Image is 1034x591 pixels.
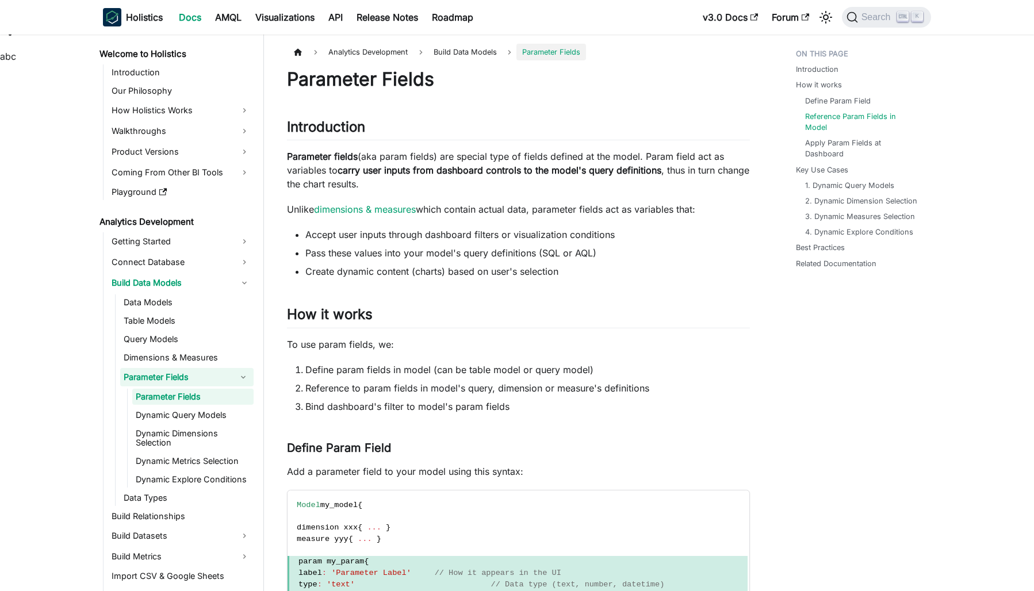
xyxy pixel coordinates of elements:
p: To use param fields, we: [287,337,750,351]
span: } [377,535,381,543]
a: Home page [287,44,309,60]
nav: Docs sidebar [91,34,264,591]
a: Build Datasets [108,527,254,545]
a: Docs [172,8,208,26]
strong: Parameter fields [287,151,358,162]
span: // Data type (text, number, datetime) [491,580,665,589]
a: Key Use Cases [796,164,848,175]
a: Coming From Other BI Tools [108,163,254,182]
a: Walkthroughs [108,122,254,140]
h1: Parameter Fields [287,68,750,91]
a: Dynamic Dimensions Selection [132,425,254,451]
button: Search (Ctrl+K) [842,7,931,28]
span: dimension xxx [297,523,358,532]
a: Dynamic Explore Conditions [132,471,254,488]
h2: How it works [287,306,750,328]
a: How it works [796,79,842,90]
a: Forum [765,8,816,26]
a: Dimensions & Measures [120,350,254,366]
a: How Holistics Works [108,101,254,120]
span: Parameter Fields [516,44,586,60]
a: Data Models [120,294,254,310]
a: Product Versions [108,143,254,161]
a: API [321,8,350,26]
span: my_model [320,501,358,509]
span: Search [858,12,898,22]
span: label [298,569,322,577]
span: 'Parameter Label' [331,569,411,577]
a: 2. Dynamic Dimension Selection [805,195,917,206]
a: Build Relationships [108,508,254,524]
span: ... [367,523,381,532]
strong: carry user inputs from dashboard controls to the model's query definitions [338,164,661,176]
a: Roadmap [425,8,480,26]
a: 1. Dynamic Query Models [805,180,894,191]
li: Define param fields in model (can be table model or query model) [305,363,750,377]
span: { [358,523,362,532]
a: Query Models [120,331,254,347]
a: Introduction [796,64,838,75]
a: 3. Dynamic Measures Selection [805,211,915,222]
a: Related Documentation [796,258,876,269]
a: Analytics Development [96,214,254,230]
a: Apply Param Fields at Dashboard [805,137,920,159]
span: ... [358,535,372,543]
li: Accept user inputs through dashboard filters or visualization conditions [305,228,750,241]
li: Bind dashboard's filter to model's param fields [305,400,750,413]
a: 4. Dynamic Explore Conditions [805,227,913,237]
a: Import CSV & Google Sheets [108,568,254,584]
span: measure yyy [297,535,349,543]
button: Switch between dark and light mode (currently light mode) [817,8,835,26]
span: { [349,535,353,543]
a: Our Philosophy [108,83,254,99]
h3: Define Param Field [287,441,750,455]
button: Collapse sidebar category 'Parameter Fields' [233,368,254,386]
a: Parameter Fields [120,368,233,386]
a: Visualizations [248,8,321,26]
span: { [358,501,362,509]
p: Unlike which contain actual data, parameter fields act as variables that: [287,202,750,216]
a: Welcome to Holistics [96,46,254,62]
span: Build Data Models [428,44,503,60]
a: Reference Param Fields in Model [805,111,920,133]
nav: Breadcrumbs [287,44,750,60]
kbd: K [912,11,923,22]
span: // How it appears in the UI [435,569,561,577]
span: type [298,580,317,589]
p: Add a parameter field to your model using this syntax: [287,465,750,478]
li: Reference to param fields in model's query, dimension or measure's definitions [305,381,750,395]
a: Table Models [120,313,254,329]
a: Best Practices [796,242,845,253]
a: Build Data Models [108,274,254,292]
a: Getting Started [108,232,254,251]
a: Define Param Field [805,95,871,106]
span: param my_param [298,557,364,566]
span: } [386,523,390,532]
span: Model [297,501,320,509]
a: dimensions & measures [314,204,416,215]
li: Pass these values into your model's query definitions (SQL or AQL) [305,246,750,260]
b: Holistics [126,10,163,24]
a: Data Types [120,490,254,506]
img: Holistics [103,8,121,26]
span: { [364,557,369,566]
p: (aka param fields) are special type of fields defined at the model. Param field act as variables ... [287,149,750,191]
li: Create dynamic content (charts) based on user's selection [305,264,750,278]
a: HolisticsHolistics [103,8,163,26]
a: Connect Database [108,253,254,271]
span: : [317,580,322,589]
a: Dynamic Metrics Selection [132,453,254,469]
a: Release Notes [350,8,425,26]
a: Playground [108,184,254,200]
a: Build Metrics [108,547,254,566]
span: : [322,569,327,577]
span: Analytics Development [323,44,413,60]
a: Dynamic Query Models [132,407,254,423]
a: AMQL [208,8,248,26]
a: Parameter Fields [132,389,254,405]
a: v3.0 Docs [696,8,765,26]
span: 'text' [327,580,355,589]
h2: Introduction [287,118,750,140]
a: Introduction [108,64,254,80]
